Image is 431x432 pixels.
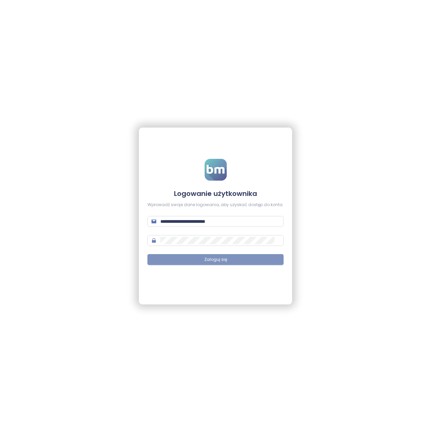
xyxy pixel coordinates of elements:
[147,189,284,198] h4: Logowanie użytkownika
[147,202,284,208] div: Wprowadź swoje dane logowania, aby uzyskać dostęp do konta.
[205,159,227,181] img: logo
[151,219,156,224] span: mail
[147,254,284,265] button: Zaloguj się
[151,238,156,243] span: lock
[204,256,227,263] span: Zaloguj się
